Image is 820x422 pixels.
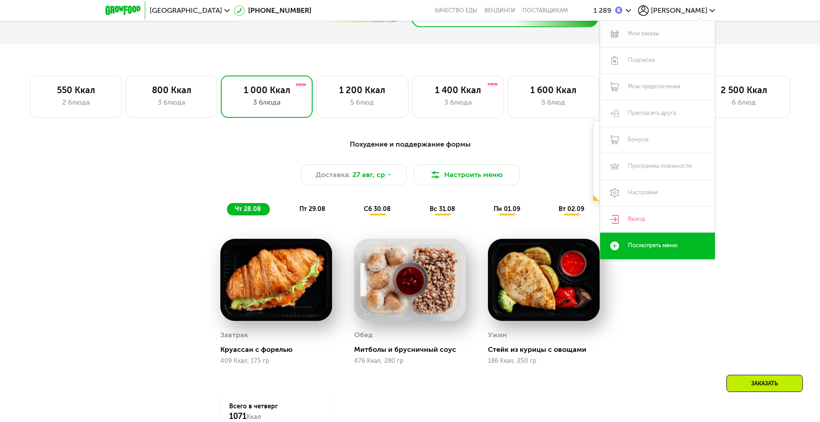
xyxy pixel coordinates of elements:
[316,170,351,180] span: Доставка:
[600,206,715,233] a: Выход
[421,85,495,95] div: 1 400 Ккал
[488,358,600,365] div: 186 Ккал, 250 гр
[352,170,385,180] span: 27 авг, ср
[354,345,473,354] div: Митболы и брусничный соус
[414,164,520,185] button: Настроить меню
[522,7,568,14] div: поставщикам
[421,97,495,108] div: 3 блюда
[430,205,455,213] span: вс 31.08
[600,180,715,206] a: Настройки
[354,328,373,342] div: Обед
[435,7,477,14] a: Качество еды
[354,358,466,365] div: 476 Ккал, 280 гр
[230,97,303,108] div: 3 блюда
[325,85,399,95] div: 1 200 Ккал
[234,5,311,16] a: [PHONE_NUMBER]
[707,85,781,95] div: 2 500 Ккал
[220,345,339,354] div: Круассан с форелью
[150,7,222,14] span: [GEOGRAPHIC_DATA]
[135,97,208,108] div: 3 блюда
[220,358,332,365] div: 409 Ккал, 175 гр
[135,85,208,95] div: 800 Ккал
[600,100,715,127] a: Пригласить друга
[494,205,520,213] span: пн 01.09
[651,7,707,14] span: [PERSON_NAME]
[600,233,715,259] a: Посмотреть меню
[600,153,715,180] a: Программа лояльности
[299,205,325,213] span: пт 29.08
[593,7,612,14] div: 1 289
[364,205,391,213] span: сб 30.08
[220,328,248,342] div: Завтрак
[246,413,261,421] span: Ккал
[149,139,672,150] div: Похудение и поддержание формы
[600,21,715,47] a: Мои заказы
[229,411,246,421] span: 1071
[559,205,584,213] span: вт 02.09
[517,97,590,108] div: 5 блюд
[488,328,507,342] div: Ужин
[600,47,715,74] a: Подписка
[39,85,113,95] div: 550 Ккал
[235,205,261,213] span: чт 28.08
[325,97,399,108] div: 5 блюд
[39,97,113,108] div: 2 блюда
[488,345,607,354] div: Стейк из курицы с овощами
[726,375,803,392] div: Заказать
[600,127,715,153] a: Бонусы
[229,402,323,422] div: Всего в четверг
[600,74,715,100] a: Мои предпочтения
[707,97,781,108] div: 6 блюд
[517,85,590,95] div: 1 600 Ккал
[230,85,303,95] div: 1 000 Ккал
[484,7,515,14] a: Вендинги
